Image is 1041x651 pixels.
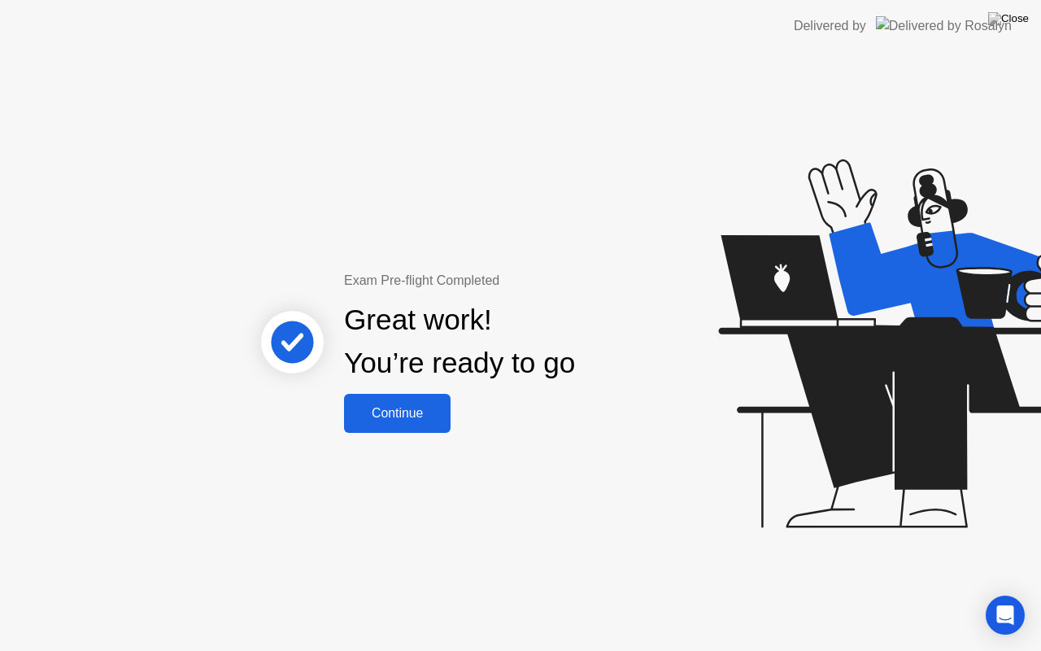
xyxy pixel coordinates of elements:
div: Exam Pre-flight Completed [344,271,680,291]
div: Great work! You’re ready to go [344,299,575,385]
button: Continue [344,394,451,433]
div: Delivered by [794,16,866,36]
div: Open Intercom Messenger [986,596,1025,635]
img: Delivered by Rosalyn [876,16,1012,35]
img: Close [988,12,1029,25]
div: Continue [349,406,446,421]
